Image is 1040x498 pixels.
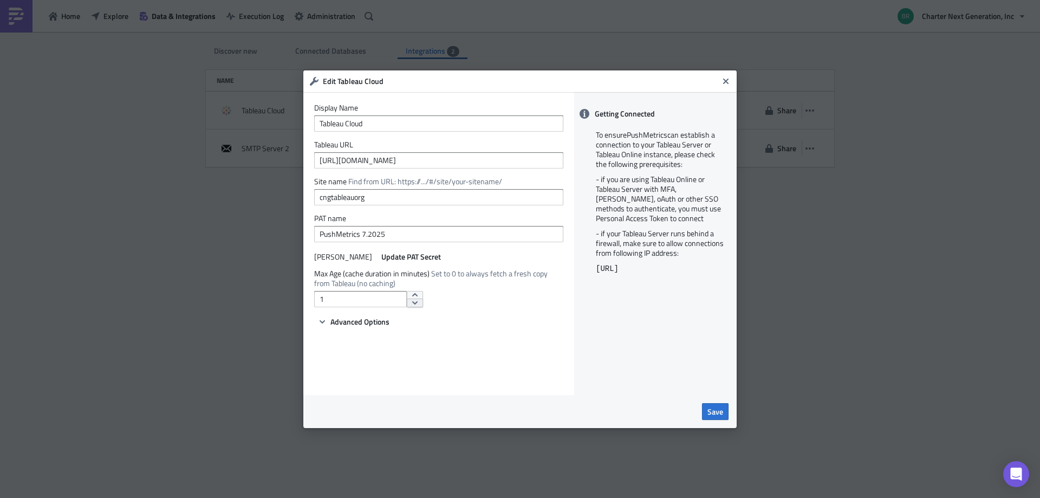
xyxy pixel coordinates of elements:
[718,73,734,89] button: Close
[314,315,393,328] button: Advanced Options
[378,250,445,263] button: Update PAT Secret
[596,130,726,169] p: To ensure PushMetrics can establish a connection to your Tableau Server or Tableau Online instanc...
[314,189,563,205] input: Tableau Site name
[330,316,389,327] span: Advanced Options
[596,174,726,223] p: - if you are using Tableau Online or Tableau Server with MFA, [PERSON_NAME], oAuth or other SSO m...
[596,229,726,258] p: - if your Tableau Server runs behind a firewall, make sure to allow connections from following IP...
[314,177,563,186] label: Site name
[314,214,563,223] label: PAT name
[596,264,619,273] code: [URL]
[314,268,548,289] span: Set to 0 to always fetch a fresh copy from Tableau (no caching)
[314,252,372,262] label: [PERSON_NAME]
[574,103,737,125] div: Getting Connected
[593,284,729,382] iframe: How To Connect Tableau with PushMetrics
[407,291,423,300] button: increment
[407,299,423,307] button: decrement
[314,103,563,113] label: Display Name
[702,403,729,420] button: Save
[314,115,563,132] input: Give it a name
[314,152,563,169] input: https://tableau.domain.com
[314,269,563,288] label: Max Age (cache duration in minutes)
[707,406,723,417] span: Save
[314,291,407,307] input: Enter a number...
[314,140,563,150] label: Tableau URL
[381,251,441,262] span: Update PAT Secret
[1003,461,1029,487] div: Open Intercom Messenger
[348,176,502,187] span: Find from URL: https://.../#/site/your-sitename/
[323,76,718,86] h6: Edit Tableau Cloud
[314,226,563,242] input: Personal Access Token Name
